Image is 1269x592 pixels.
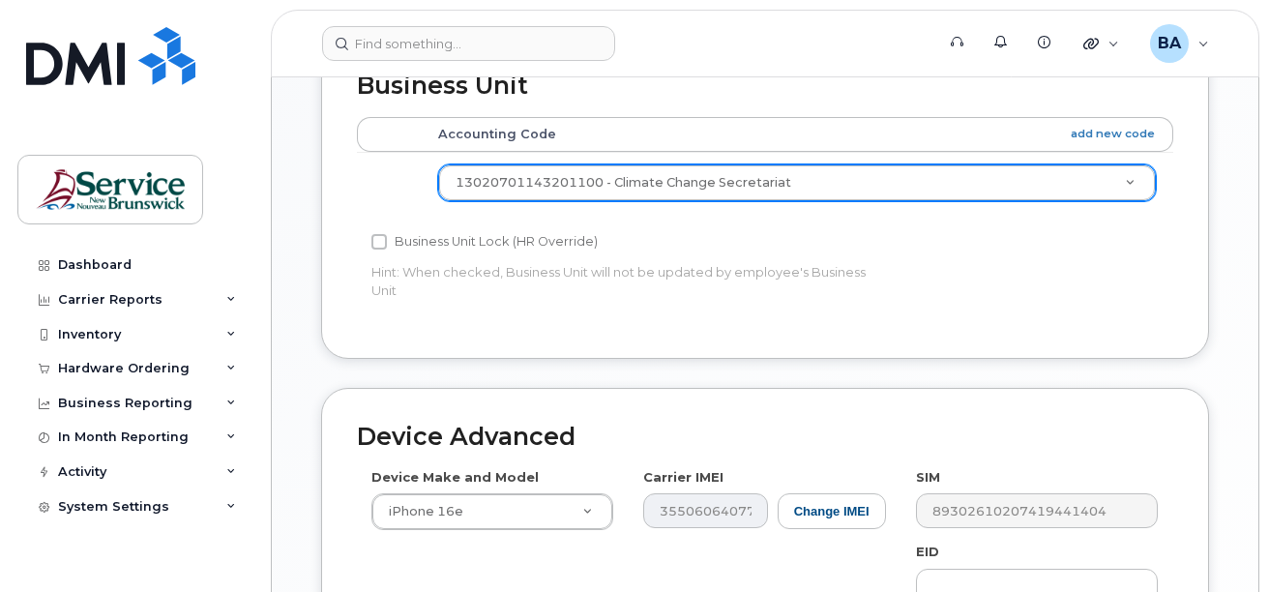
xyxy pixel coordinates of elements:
[421,117,1173,152] th: Accounting Code
[357,424,1173,451] h2: Device Advanced
[322,26,615,61] input: Find something...
[1071,126,1155,142] a: add new code
[357,73,1173,100] h2: Business Unit
[778,493,886,529] button: Change IMEI
[456,175,791,190] span: 13020701143201100 - Climate Change Secretariat
[1158,32,1181,55] span: BA
[439,165,1155,200] a: 13020701143201100 - Climate Change Secretariat
[372,494,612,529] a: iPhone 16e
[916,543,939,561] label: EID
[916,468,940,487] label: SIM
[643,468,723,487] label: Carrier IMEI
[1070,24,1133,63] div: Quicklinks
[377,503,463,520] span: iPhone 16e
[1136,24,1223,63] div: Bishop, April (ELG/EGL)
[371,468,539,487] label: Device Make and Model
[371,234,387,250] input: Business Unit Lock (HR Override)
[371,230,598,253] label: Business Unit Lock (HR Override)
[371,263,886,299] p: Hint: When checked, Business Unit will not be updated by employee's Business Unit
